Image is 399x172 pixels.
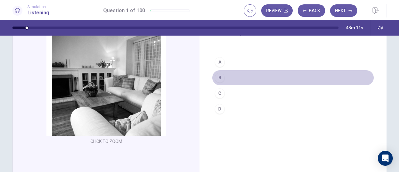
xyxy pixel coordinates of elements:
[261,4,293,17] button: Review
[212,70,374,86] button: B
[212,101,374,117] button: D
[215,88,225,98] div: C
[212,54,374,70] button: A
[215,104,225,114] div: D
[330,4,357,17] button: Next
[378,151,393,166] div: Open Intercom Messenger
[215,57,225,67] div: A
[27,5,49,9] span: Simulation
[346,25,363,30] span: 48m 11s
[215,73,225,83] div: B
[103,7,145,14] h1: Question 1 of 100
[212,86,374,101] button: C
[27,9,49,17] h1: Listening
[298,4,325,17] button: Back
